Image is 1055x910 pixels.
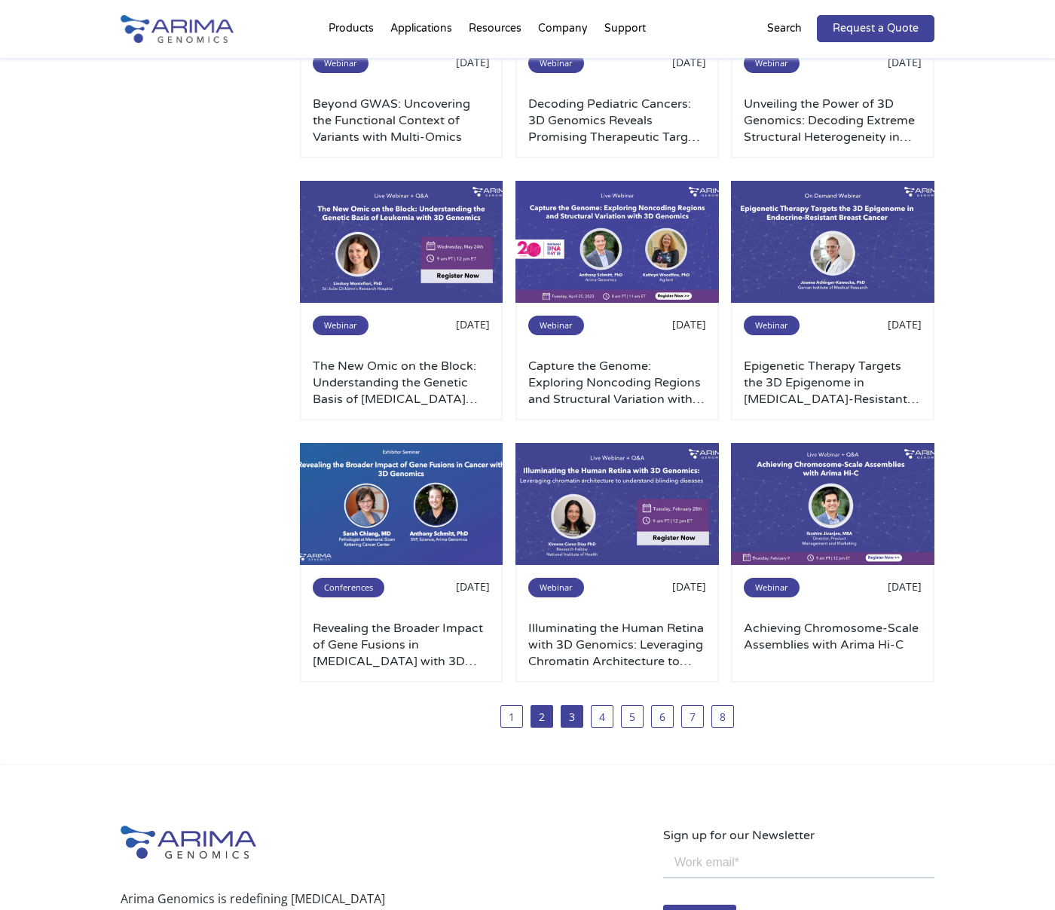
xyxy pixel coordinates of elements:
[744,316,800,335] span: Webinar
[621,705,644,728] a: 5
[744,358,922,408] a: Epigenetic Therapy Targets the 3D Epigenome in [MEDICAL_DATA]-Resistant [MEDICAL_DATA]
[313,96,491,145] a: Beyond GWAS: Uncovering the Functional Context of Variants with Multi-Omics
[672,317,706,331] span: [DATE]
[591,705,613,728] a: 4
[528,316,584,335] span: Webinar
[531,705,553,728] span: 2
[313,53,368,73] span: Webinar
[672,579,706,594] span: [DATE]
[313,578,384,597] span: Conferences
[888,317,922,331] span: [DATE]
[767,19,802,38] p: Search
[515,181,719,303] img: April-2023-Webinar-1-500x300.jpg
[515,443,719,565] img: February-Webinar-500x300.jpg
[651,705,674,728] a: 6
[313,316,368,335] span: Webinar
[313,620,491,670] a: Revealing the Broader Impact of Gene Fusions in [MEDICAL_DATA] with 3D Genomics
[744,53,800,73] span: Webinar
[663,826,934,845] p: Sign up for our Newsletter
[744,620,922,670] a: Achieving Chromosome-Scale Assemblies with Arima Hi-C
[456,579,490,594] span: [DATE]
[300,181,503,303] img: May-2023-Webinar-Updated-500x300.jpg
[121,826,256,859] img: Arima-Genomics-logo
[528,620,706,670] a: Illuminating the Human Retina with 3D Genomics: Leveraging Chromatin Architecture to Understand B...
[528,53,584,73] span: Webinar
[561,705,583,728] a: 3
[888,55,922,69] span: [DATE]
[300,443,503,565] img: USCAP-2023-500x300.jpg
[681,705,704,728] a: 7
[528,578,584,597] span: Webinar
[817,15,934,42] a: Request a Quote
[672,55,706,69] span: [DATE]
[731,443,934,565] img: February-2023-Webinar-Product-500x300.jpg
[313,358,491,408] a: The New Omic on the Block: Understanding the Genetic Basis of [MEDICAL_DATA] with 3D Genomics
[456,55,490,69] span: [DATE]
[456,317,490,331] span: [DATE]
[731,181,934,303] img: September-Webinar-and-Panel-Discussion--1-500x300.jpg
[744,578,800,597] span: Webinar
[121,15,234,43] img: Arima-Genomics-logo
[528,358,706,408] a: Capture the Genome: Exploring Noncoding Regions and Structural Variation with 3D Genomics
[528,96,706,145] a: Decoding Pediatric Cancers: 3D Genomics Reveals Promising Therapeutic Targets in [MEDICAL_DATA]
[500,705,523,728] a: 1
[888,579,922,594] span: [DATE]
[744,96,922,145] a: Unveiling the Power of 3D Genomics: Decoding Extreme Structural Heterogeneity in [MEDICAL_DATA]
[711,705,734,728] a: 8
